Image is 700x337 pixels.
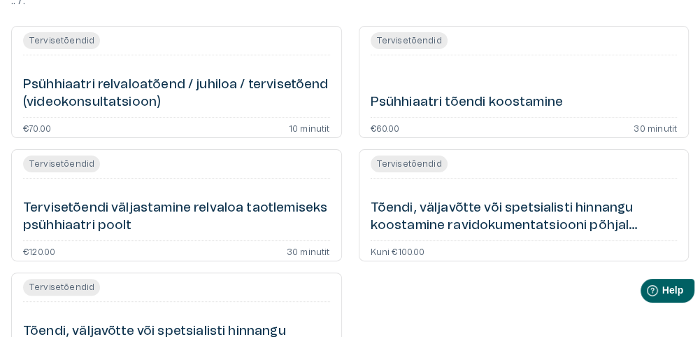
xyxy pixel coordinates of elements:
h6: Tervisetõendi väljastamine relvaloa taotlemiseks psühhiaatri poolt [23,200,330,235]
a: Open service booking details [11,26,342,138]
h6: Tõendi, väljavõtte või spetsialisti hinnangu koostamine ravidokumentatsiooni põhjal patsiendi soo... [371,200,678,235]
a: Open service booking details [359,149,690,261]
span: Tervisetõendid [23,279,100,296]
span: Tervisetõendid [371,32,448,49]
a: Open service booking details [11,149,342,261]
p: €60.00 [371,123,400,132]
h6: Psühhiaatri tõendi koostamine [371,94,563,111]
p: 30 minutit [287,247,330,255]
span: Tervisetõendid [23,32,100,49]
p: €70.00 [23,123,51,132]
p: Kuni €100.00 [371,247,425,255]
p: €120.00 [23,247,55,255]
a: Open service booking details [359,26,690,138]
iframe: Help widget launcher [591,273,700,312]
span: Tervisetõendid [371,156,448,172]
span: Tervisetõendid [23,156,100,172]
p: 30 minutit [634,123,677,132]
p: 10 minutit [289,123,330,132]
h6: Psühhiaatri relvaloatõend / juhiloa / tervisetõend (videokonsultatsioon) [23,76,330,111]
